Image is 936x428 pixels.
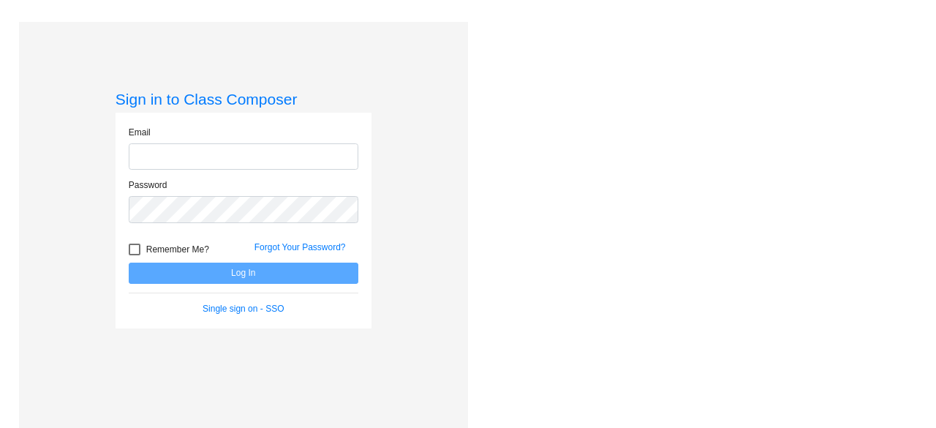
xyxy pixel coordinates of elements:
label: Email [129,126,151,139]
button: Log In [129,263,358,284]
h3: Sign in to Class Composer [116,90,371,108]
label: Password [129,179,167,192]
a: Single sign on - SSO [203,304,284,314]
span: Remember Me? [146,241,209,258]
a: Forgot Your Password? [254,242,346,252]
